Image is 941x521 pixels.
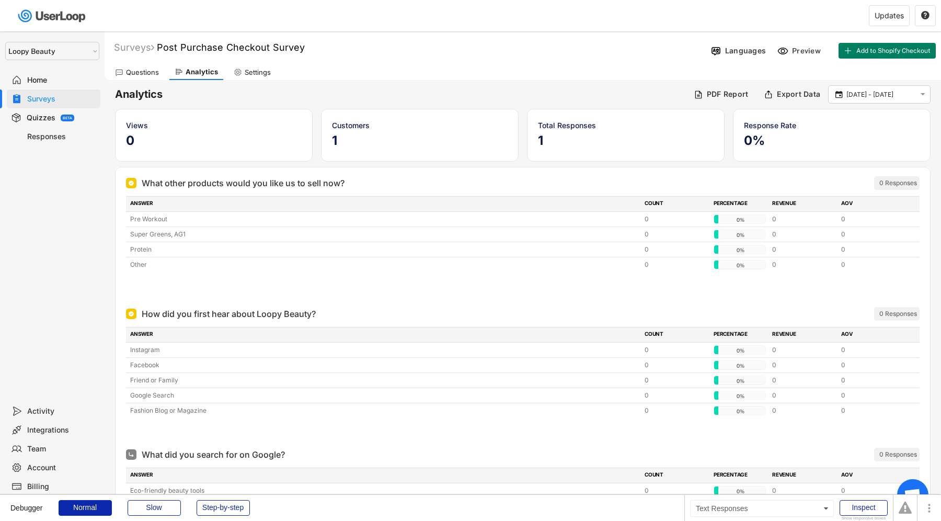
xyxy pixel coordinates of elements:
div: 0 [645,230,707,239]
div: 0 [772,214,835,224]
div: ANSWER [130,471,638,480]
div: Fashion Blog or Magazine [130,406,638,415]
div: 0% [716,361,764,370]
div: Friend or Family [130,376,638,385]
button:  [834,90,844,99]
div: Languages [725,46,766,55]
div: 0% [716,215,764,224]
div: Team [27,444,96,454]
div: BETA [63,116,72,120]
div: AOV [841,199,904,209]
div: 0% [716,245,764,255]
div: 0 [841,376,904,385]
div: 0 [772,486,835,495]
div: Total Responses [538,120,714,131]
div: 0 [841,391,904,400]
div: 0 Responses [879,179,917,187]
div: 0 [645,391,707,400]
div: ANSWER [130,199,638,209]
h5: 1 [332,133,508,149]
div: Activity [27,406,96,416]
div: COUNT [645,199,707,209]
div: Customers [332,120,508,131]
img: Language%20Icon.svg [710,46,721,56]
div: 0 [645,345,707,355]
div: 0 [772,345,835,355]
div: 0 [841,214,904,224]
div: 0 [645,214,707,224]
div: COUNT [645,330,707,339]
div: 0 [841,406,904,415]
div: Response Rate [744,120,920,131]
div: REVENUE [772,330,835,339]
div: Protein [130,245,638,254]
h5: 0% [744,133,920,149]
div: Account [27,463,96,473]
h6: Analytics [115,87,686,101]
div: 0 [772,406,835,415]
div: Questions [126,68,159,77]
div: 0 [841,345,904,355]
div: ANSWER [130,330,638,339]
div: Instagram [130,345,638,355]
div: COUNT [645,471,707,480]
div: 0 [772,376,835,385]
div: 0 [645,245,707,254]
div: 0% [716,260,764,270]
h5: 0 [126,133,302,149]
div: 0 [841,260,904,269]
div: 0 Responses [879,450,917,459]
div: 0 [772,260,835,269]
div: Surveys [27,94,96,104]
div: 0 [645,486,707,495]
button: Add to Shopify Checkout [839,43,936,59]
div: Responses [27,132,96,142]
div: How did you first hear about Loopy Beauty? [142,308,316,320]
div: 0 [841,245,904,254]
div: 0 [841,486,904,495]
img: userloop-logo-01.svg [16,5,89,27]
div: What did you search for on Google? [142,448,285,461]
div: 0% [716,230,764,240]
div: Home [27,75,96,85]
div: Show responsive boxes [840,516,888,520]
div: Export Data [777,89,820,99]
div: Billing [27,482,96,492]
div: What other products would you like us to sell now? [142,177,345,189]
img: Single Select [128,451,134,458]
div: Open chat [897,479,928,511]
div: Google Search [130,391,638,400]
div: 0 [772,391,835,400]
div: 0% [716,486,764,496]
div: Integrations [27,425,96,435]
div: 0 [645,376,707,385]
div: 0% [716,376,764,386]
div: PERCENTAGE [714,199,766,209]
div: 0% [716,406,764,416]
div: Analytics [186,67,218,76]
div: Normal [59,500,112,516]
div: Text Responses [690,500,834,517]
div: Updates [875,12,904,19]
div: 0 [645,260,707,269]
div: Other [130,260,638,269]
div: 0% [716,391,764,401]
text:  [921,10,929,20]
div: 0 [772,230,835,239]
div: Facebook [130,360,638,370]
div: 0% [716,346,764,355]
div: REVENUE [772,199,835,209]
div: PDF Report [707,89,749,99]
div: Settings [245,68,271,77]
div: Inspect [840,500,888,516]
div: AOV [841,330,904,339]
h5: 1 [538,133,714,149]
div: PERCENTAGE [714,471,766,480]
div: Super Greens, AG1 [130,230,638,239]
text:  [835,89,843,99]
div: 0 [772,245,835,254]
text:  [921,90,925,99]
div: Debugger [10,495,43,512]
button:  [918,90,927,99]
div: Quizzes [27,113,55,123]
